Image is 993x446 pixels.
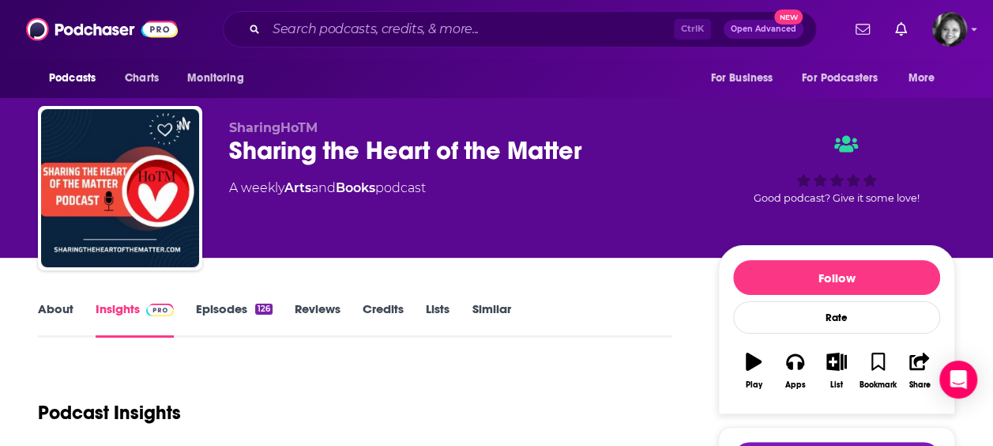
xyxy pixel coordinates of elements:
[932,12,967,47] img: User Profile
[733,260,940,295] button: Follow
[176,63,264,93] button: open menu
[859,380,897,390] div: Bookmark
[336,180,375,195] a: Books
[472,301,510,338] a: Similar
[125,67,159,89] span: Charts
[674,19,711,40] span: Ctrl K
[146,304,174,316] img: Podchaser Pro
[187,67,243,89] span: Monitoring
[724,20,803,39] button: Open AdvancedNew
[733,342,774,399] button: Play
[733,301,940,334] div: Rate
[26,14,178,44] img: Podchaser - Follow, Share and Rate Podcasts
[426,301,449,338] a: Lists
[932,12,967,47] span: Logged in as ShailiPriya
[889,16,913,43] a: Show notifications dropdown
[897,63,955,93] button: open menu
[908,380,930,390] div: Share
[899,342,940,399] button: Share
[792,63,901,93] button: open menu
[774,342,815,399] button: Apps
[939,361,977,399] div: Open Intercom Messenger
[223,11,817,47] div: Search podcasts, credits, & more...
[115,63,168,93] a: Charts
[746,380,762,390] div: Play
[710,67,773,89] span: For Business
[49,67,96,89] span: Podcasts
[849,16,876,43] a: Show notifications dropdown
[255,304,273,315] div: 126
[908,67,935,89] span: More
[38,301,73,338] a: About
[38,401,181,425] h1: Podcast Insights
[718,120,955,218] div: Good podcast? Give it some love!
[731,25,796,33] span: Open Advanced
[802,67,878,89] span: For Podcasters
[774,9,803,25] span: New
[311,180,336,195] span: and
[699,63,792,93] button: open menu
[295,301,340,338] a: Reviews
[284,180,311,195] a: Arts
[932,12,967,47] button: Show profile menu
[196,301,273,338] a: Episodes126
[229,120,318,135] span: SharingHoTM
[96,301,174,338] a: InsightsPodchaser Pro
[830,380,843,390] div: List
[363,301,404,338] a: Credits
[785,380,806,390] div: Apps
[266,17,674,42] input: Search podcasts, credits, & more...
[816,342,857,399] button: List
[38,63,116,93] button: open menu
[229,179,426,198] div: A weekly podcast
[857,342,898,399] button: Bookmark
[754,192,920,204] span: Good podcast? Give it some love!
[41,109,199,267] img: Sharing the Heart of the Matter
